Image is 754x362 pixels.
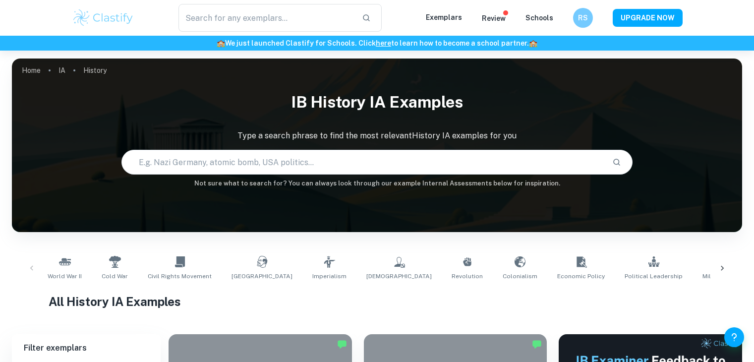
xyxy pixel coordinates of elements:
a: IA [58,63,65,77]
span: Political Leadership [625,272,683,281]
p: Review [482,13,506,24]
span: [GEOGRAPHIC_DATA] [232,272,292,281]
h1: All History IA Examples [49,293,706,310]
h6: RS [577,12,588,23]
h6: Not sure what to search for? You can always look through our example Internal Assessments below f... [12,179,742,188]
span: Imperialism [312,272,347,281]
span: 🏫 [217,39,225,47]
input: Search for any exemplars... [178,4,354,32]
h1: IB History IA examples [12,86,742,118]
p: Type a search phrase to find the most relevant History IA examples for you [12,130,742,142]
span: World War II [48,272,82,281]
span: 🏫 [529,39,537,47]
span: Military Strategy [702,272,751,281]
h6: Filter exemplars [12,334,161,362]
a: Schools [525,14,553,22]
img: Marked [532,339,542,349]
a: Home [22,63,41,77]
span: Cold War [102,272,128,281]
span: Economic Policy [557,272,605,281]
button: RS [573,8,593,28]
a: here [376,39,391,47]
p: Exemplars [426,12,462,23]
span: Revolution [452,272,483,281]
span: Colonialism [503,272,537,281]
span: Civil Rights Movement [148,272,212,281]
img: Clastify logo [72,8,135,28]
button: Search [608,154,625,171]
span: [DEMOGRAPHIC_DATA] [366,272,432,281]
button: Help and Feedback [724,327,744,347]
img: Marked [337,339,347,349]
p: History [83,65,107,76]
input: E.g. Nazi Germany, atomic bomb, USA politics... [122,148,604,176]
h6: We just launched Clastify for Schools. Click to learn how to become a school partner. [2,38,752,49]
button: UPGRADE NOW [613,9,683,27]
